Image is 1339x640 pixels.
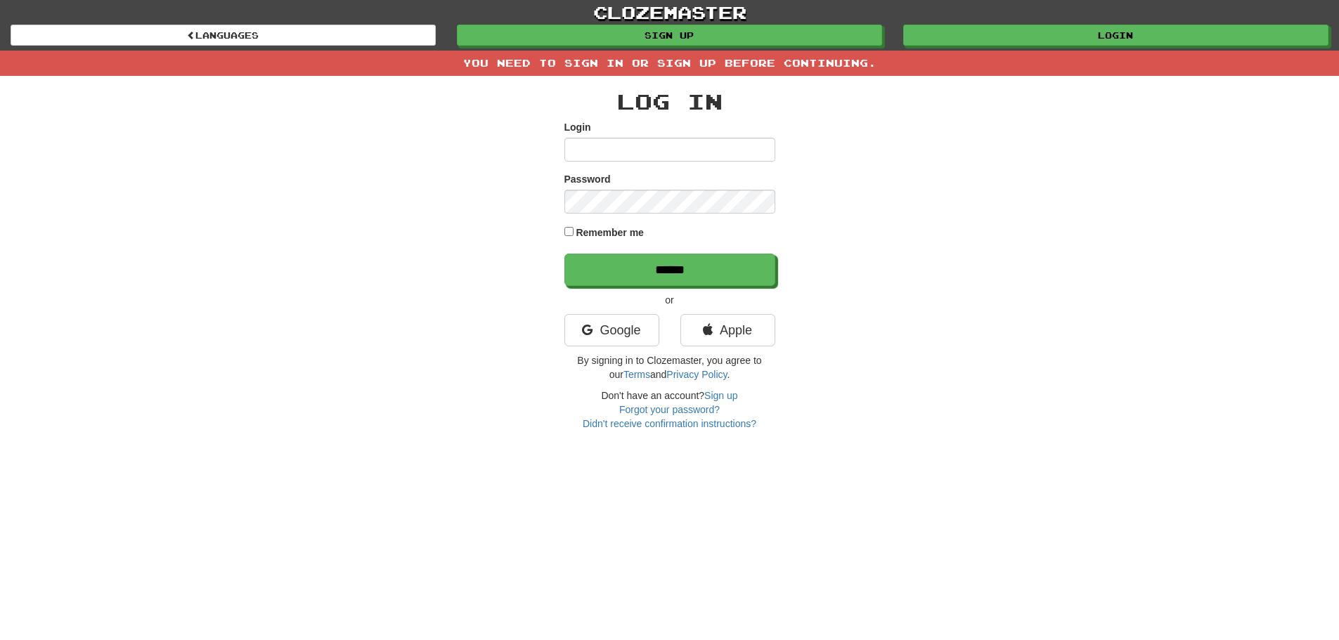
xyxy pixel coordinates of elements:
label: Password [564,172,611,186]
p: or [564,293,775,307]
a: Didn't receive confirmation instructions? [583,418,756,429]
a: Sign up [457,25,882,46]
a: Apple [680,314,775,346]
p: By signing in to Clozemaster, you agree to our and . [564,353,775,381]
label: Remember me [576,226,644,240]
label: Login [564,120,591,134]
a: Terms [623,369,650,380]
a: Privacy Policy [666,369,727,380]
a: Languages [11,25,436,46]
a: Sign up [704,390,737,401]
a: Google [564,314,659,346]
a: Forgot your password? [619,404,720,415]
a: Login [903,25,1328,46]
h2: Log In [564,90,775,113]
div: Don't have an account? [564,388,775,431]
